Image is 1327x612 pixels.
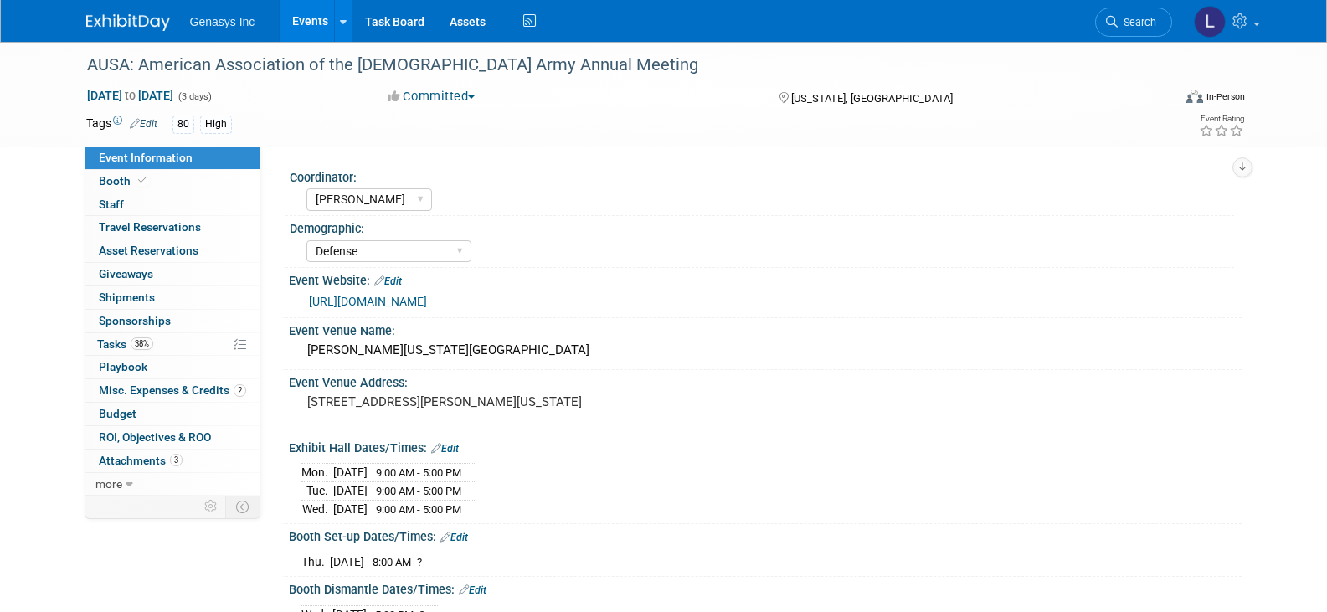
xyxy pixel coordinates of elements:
[289,524,1242,546] div: Booth Set-up Dates/Times:
[301,500,333,517] td: Wed.
[172,116,194,133] div: 80
[330,553,364,570] td: [DATE]
[333,481,368,500] td: [DATE]
[99,314,171,327] span: Sponsorships
[440,532,468,543] a: Edit
[376,466,461,479] span: 9:00 AM - 5:00 PM
[289,318,1242,339] div: Event Venue Name:
[85,333,260,356] a: Tasks38%
[791,92,953,105] span: [US_STATE], [GEOGRAPHIC_DATA]
[85,450,260,472] a: Attachments3
[1073,87,1246,112] div: Event Format
[86,14,170,31] img: ExhibitDay
[131,337,153,350] span: 38%
[376,485,461,497] span: 9:00 AM - 5:00 PM
[138,176,147,185] i: Booth reservation complete
[99,198,124,211] span: Staff
[234,384,246,397] span: 2
[197,496,226,517] td: Personalize Event Tab Strip
[1095,8,1172,37] a: Search
[85,379,260,402] a: Misc. Expenses & Credits2
[99,220,201,234] span: Travel Reservations
[290,165,1234,186] div: Coordinator:
[86,88,174,103] span: [DATE] [DATE]
[290,216,1234,237] div: Demographic:
[85,473,260,496] a: more
[85,286,260,309] a: Shipments
[190,15,255,28] span: Genasys Inc
[200,116,232,133] div: High
[1194,6,1226,38] img: Lucy Temprano
[99,430,211,444] span: ROI, Objectives & ROO
[301,553,330,570] td: Thu.
[289,577,1242,599] div: Booth Dismantle Dates/Times:
[1186,90,1203,103] img: Format-Inperson.png
[99,244,198,257] span: Asset Reservations
[374,275,402,287] a: Edit
[85,403,260,425] a: Budget
[289,268,1242,290] div: Event Website:
[99,360,147,373] span: Playbook
[85,193,260,216] a: Staff
[99,174,150,188] span: Booth
[1199,115,1244,123] div: Event Rating
[85,170,260,193] a: Booth
[95,477,122,491] span: more
[376,503,461,516] span: 9:00 AM - 5:00 PM
[85,239,260,262] a: Asset Reservations
[309,295,427,308] a: [URL][DOMAIN_NAME]
[382,88,481,105] button: Committed
[85,147,260,169] a: Event Information
[333,500,368,517] td: [DATE]
[86,115,157,134] td: Tags
[459,584,486,596] a: Edit
[99,291,155,304] span: Shipments
[1118,16,1156,28] span: Search
[289,370,1242,391] div: Event Venue Address:
[289,435,1242,457] div: Exhibit Hall Dates/Times:
[97,337,153,351] span: Tasks
[177,91,212,102] span: (3 days)
[85,356,260,378] a: Playbook
[301,464,333,482] td: Mon.
[373,556,422,568] span: 8:00 AM -
[333,464,368,482] td: [DATE]
[85,216,260,239] a: Travel Reservations
[81,50,1147,80] div: AUSA: American Association of the [DEMOGRAPHIC_DATA] Army Annual Meeting
[99,407,136,420] span: Budget
[301,481,333,500] td: Tue.
[99,383,246,397] span: Misc. Expenses & Credits
[417,556,422,568] span: ?
[85,263,260,285] a: Giveaways
[85,310,260,332] a: Sponsorships
[225,496,260,517] td: Toggle Event Tabs
[99,151,193,164] span: Event Information
[1206,90,1245,103] div: In-Person
[301,337,1229,363] div: [PERSON_NAME][US_STATE][GEOGRAPHIC_DATA]
[99,454,183,467] span: Attachments
[431,443,459,455] a: Edit
[85,426,260,449] a: ROI, Objectives & ROO
[122,89,138,102] span: to
[170,454,183,466] span: 3
[307,394,667,409] pre: [STREET_ADDRESS][PERSON_NAME][US_STATE]
[130,118,157,130] a: Edit
[99,267,153,280] span: Giveaways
